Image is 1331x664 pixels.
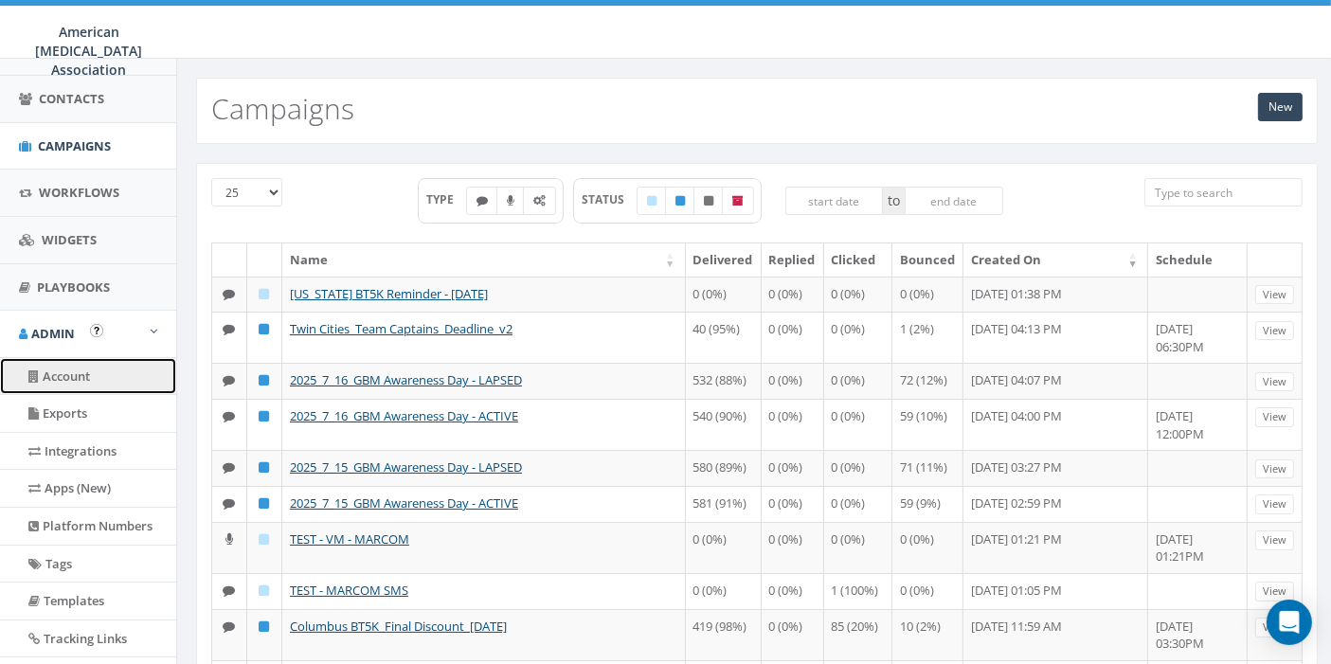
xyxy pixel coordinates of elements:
[892,399,963,450] td: 59 (10%)
[290,618,507,635] a: Columbus BT5K_Final Discount_[DATE]
[686,243,762,277] th: Delivered
[39,184,119,201] span: Workflows
[582,191,638,207] span: STATUS
[637,187,667,215] label: Draft
[1148,312,1248,363] td: [DATE] 06:30PM
[762,312,824,363] td: 0 (0%)
[260,533,270,546] i: Draft
[1255,618,1294,637] a: View
[260,410,270,422] i: Published
[686,486,762,522] td: 581 (91%)
[686,277,762,313] td: 0 (0%)
[1148,609,1248,660] td: [DATE] 03:30PM
[1255,494,1294,514] a: View
[533,195,546,206] i: Automated Message
[1255,321,1294,341] a: View
[1255,582,1294,601] a: View
[1255,530,1294,550] a: View
[722,187,754,215] label: Archived
[225,533,233,546] i: Ringless Voice Mail
[762,363,824,399] td: 0 (0%)
[824,609,892,660] td: 85 (20%)
[211,93,354,124] h2: Campaigns
[704,195,713,206] i: Unpublished
[1255,407,1294,427] a: View
[1267,600,1312,645] div: Open Intercom Messenger
[824,450,892,486] td: 0 (0%)
[824,486,892,522] td: 0 (0%)
[892,243,963,277] th: Bounced
[905,187,1003,215] input: end date
[686,573,762,609] td: 0 (0%)
[39,90,104,107] span: Contacts
[762,277,824,313] td: 0 (0%)
[665,187,695,215] label: Published
[686,399,762,450] td: 540 (90%)
[762,399,824,450] td: 0 (0%)
[963,243,1148,277] th: Created On: activate to sort column ascending
[290,320,513,337] a: Twin Cities_Team Captains_Deadline_v2
[892,522,963,573] td: 0 (0%)
[883,187,905,215] span: to
[686,450,762,486] td: 580 (89%)
[260,584,270,597] i: Draft
[224,374,236,386] i: Text SMS
[1144,178,1303,206] input: Type to search
[496,187,525,215] label: Ringless Voice Mail
[42,231,97,248] span: Widgets
[963,363,1148,399] td: [DATE] 04:07 PM
[963,399,1148,450] td: [DATE] 04:00 PM
[477,195,488,206] i: Text SMS
[824,243,892,277] th: Clicked
[260,620,270,633] i: Published
[892,609,963,660] td: 10 (2%)
[260,288,270,300] i: Draft
[224,410,236,422] i: Text SMS
[37,278,110,296] span: Playbooks
[824,573,892,609] td: 1 (100%)
[290,582,408,599] a: TEST - MARCOM SMS
[90,324,103,337] button: Open In-App Guide
[224,584,236,597] i: Text SMS
[290,494,518,511] a: 2025_7_15_GBM Awareness Day - ACTIVE
[507,195,514,206] i: Ringless Voice Mail
[686,312,762,363] td: 40 (95%)
[38,137,111,154] span: Campaigns
[224,461,236,474] i: Text SMS
[762,609,824,660] td: 0 (0%)
[1258,93,1303,121] a: New
[1255,285,1294,305] a: View
[963,312,1148,363] td: [DATE] 04:13 PM
[1148,243,1248,277] th: Schedule
[963,522,1148,573] td: [DATE] 01:21 PM
[892,450,963,486] td: 71 (11%)
[282,243,686,277] th: Name: activate to sort column ascending
[1255,459,1294,479] a: View
[824,399,892,450] td: 0 (0%)
[824,363,892,399] td: 0 (0%)
[686,522,762,573] td: 0 (0%)
[675,195,685,206] i: Published
[824,277,892,313] td: 0 (0%)
[892,573,963,609] td: 0 (0%)
[290,458,522,476] a: 2025_7_15_GBM Awareness Day - LAPSED
[762,573,824,609] td: 0 (0%)
[1148,399,1248,450] td: [DATE] 12:00PM
[963,277,1148,313] td: [DATE] 01:38 PM
[647,195,657,206] i: Draft
[762,486,824,522] td: 0 (0%)
[31,325,75,342] span: Admin
[762,243,824,277] th: Replied
[785,187,884,215] input: start date
[260,323,270,335] i: Published
[824,312,892,363] td: 0 (0%)
[290,407,518,424] a: 2025_7_16_GBM Awareness Day - ACTIVE
[892,312,963,363] td: 1 (2%)
[290,530,409,547] a: TEST - VM - MARCOM
[892,363,963,399] td: 72 (12%)
[224,620,236,633] i: Text SMS
[963,450,1148,486] td: [DATE] 03:27 PM
[686,609,762,660] td: 419 (98%)
[892,277,963,313] td: 0 (0%)
[1255,372,1294,392] a: View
